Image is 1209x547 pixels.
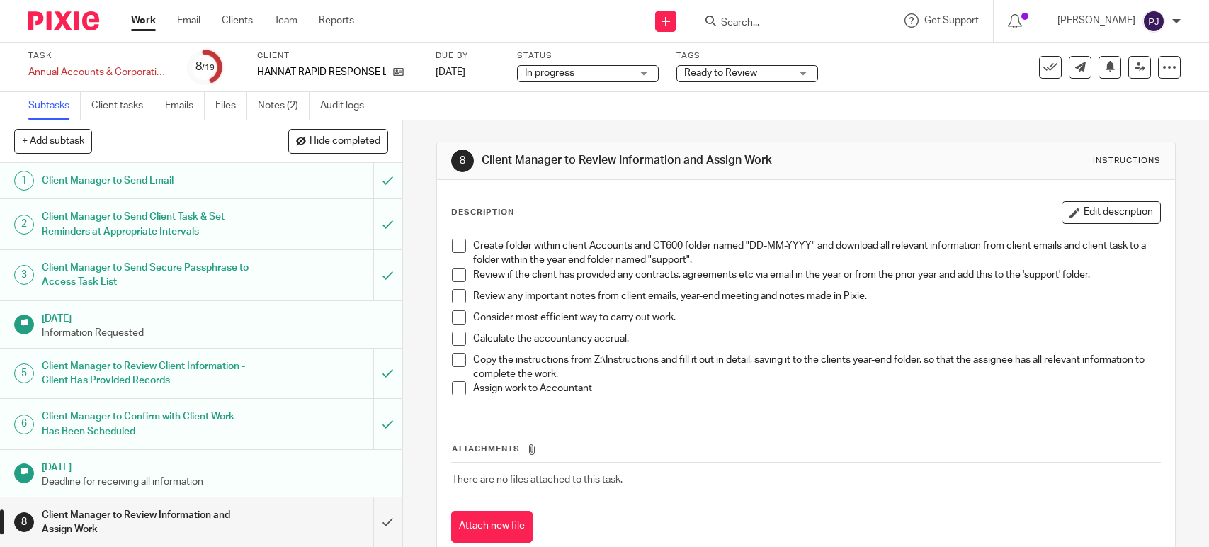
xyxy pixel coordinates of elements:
span: [DATE] [436,67,465,77]
div: 2 [14,215,34,235]
h1: [DATE] [42,457,388,475]
p: Deadline for receiving all information [42,475,388,489]
img: Pixie [28,11,99,30]
p: Consider most efficient way to carry out work. [473,310,1159,325]
a: Subtasks [28,92,81,120]
h1: Client Manager to Review Information and Assign Work [482,153,836,168]
h1: Client Manager to Review Client Information - Client Has Provided Records [42,356,254,392]
button: Hide completed [288,129,388,153]
button: + Add subtask [14,129,92,153]
a: Audit logs [320,92,375,120]
a: Clients [222,13,253,28]
img: svg%3E [1142,10,1165,33]
h1: Client Manager to Send Email [42,170,254,191]
div: 8 [451,150,474,172]
p: [PERSON_NAME] [1057,13,1135,28]
span: Get Support [924,16,979,26]
h1: Client Manager to Send Client Task & Set Reminders at Appropriate Intervals [42,206,254,242]
label: Status [517,50,659,62]
span: Attachments [452,445,520,453]
div: 1 [14,171,34,191]
label: Tags [676,50,818,62]
a: Work [131,13,156,28]
button: Attach new file [451,511,533,543]
p: HANNAT RAPID RESPONSE LTD [257,65,386,79]
a: Emails [165,92,205,120]
div: Instructions [1093,155,1161,167]
a: Email [177,13,200,28]
input: Search [720,17,847,30]
span: Ready to Review [684,68,757,78]
small: /19 [202,64,215,72]
span: In progress [525,68,574,78]
a: Files [215,92,247,120]
span: Hide completed [310,136,380,147]
a: Reports [319,13,354,28]
div: 8 [14,512,34,532]
label: Client [257,50,418,62]
button: Edit description [1062,201,1161,224]
p: Copy the instructions from Z:\Instructions and fill it out in detail, saving it to the clients ye... [473,353,1159,382]
p: Review any important notes from client emails, year-end meeting and notes made in Pixie. [473,289,1159,303]
h1: Client Manager to Confirm with Client Work Has Been Scheduled [42,406,254,442]
a: Client tasks [91,92,154,120]
p: Description [451,207,514,218]
div: Annual Accounts &amp; Corporation Tax Return - January 31, 2025 [28,65,170,79]
div: 5 [14,363,34,383]
h1: [DATE] [42,308,388,326]
label: Task [28,50,170,62]
div: 8 [195,59,215,75]
p: Review if the client has provided any contracts, agreements etc via email in the year or from the... [473,268,1159,282]
p: Create folder within client Accounts and CT600 folder named "DD-MM-YYYY" and download all relevan... [473,239,1159,268]
div: 6 [14,415,34,434]
div: 3 [14,265,34,285]
a: Team [274,13,297,28]
label: Due by [436,50,499,62]
h1: Client Manager to Review Information and Assign Work [42,504,254,541]
div: Annual Accounts & Corporation Tax Return - [DATE] [28,65,170,79]
p: Calculate the accountancy accrual. [473,332,1159,346]
h1: Client Manager to Send Secure Passphrase to Access Task List [42,257,254,293]
p: Information Requested [42,326,388,340]
p: Assign work to Accountant [473,381,1159,395]
a: Notes (2) [258,92,310,120]
span: There are no files attached to this task. [452,475,623,485]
